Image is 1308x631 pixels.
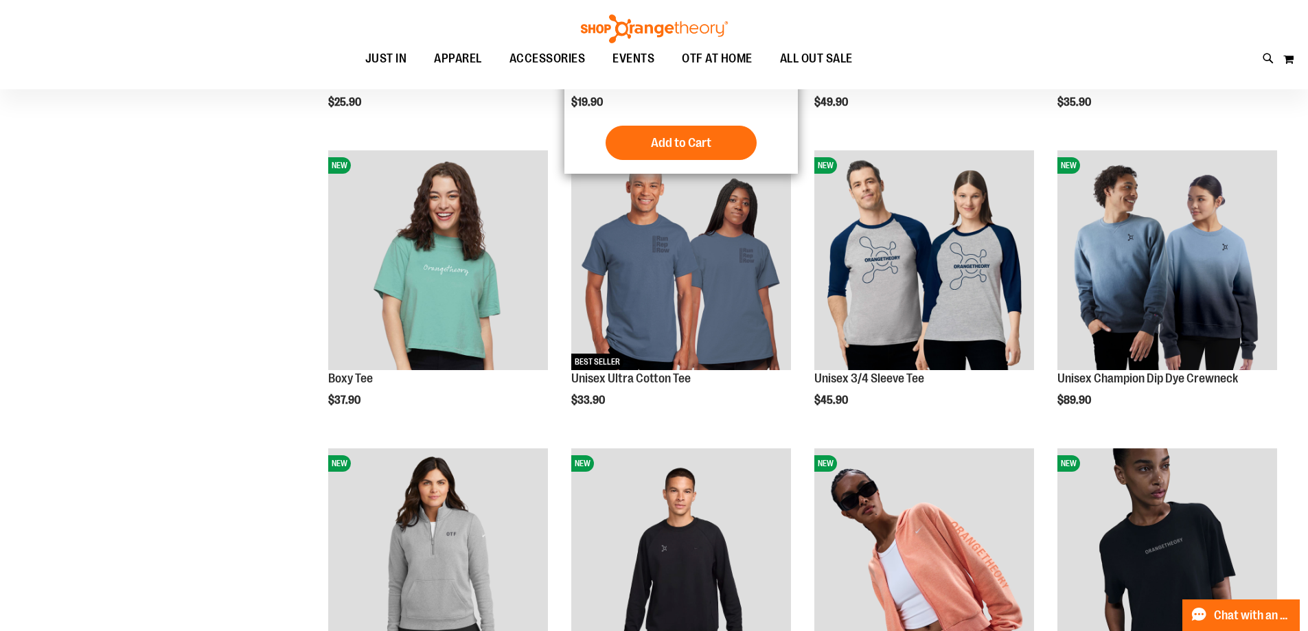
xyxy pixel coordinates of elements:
[814,96,850,108] span: $49.90
[571,371,691,385] a: Unisex Ultra Cotton Tee
[1057,96,1093,108] span: $35.90
[328,455,351,472] span: NEW
[434,43,482,74] span: APPAREL
[571,150,791,370] img: Unisex Ultra Cotton Tee
[328,150,548,372] a: Boxy TeeNEW
[571,354,623,370] span: BEST SELLER
[1057,150,1277,370] img: Unisex Champion Dip Dye Crewneck
[814,150,1034,370] img: Unisex 3/4 Sleeve Tee
[682,43,753,74] span: OTF AT HOME
[606,126,757,160] button: Add to Cart
[814,455,837,472] span: NEW
[571,150,791,372] a: Unisex Ultra Cotton TeeNEWBEST SELLER
[780,43,853,74] span: ALL OUT SALE
[579,14,730,43] img: Shop Orangetheory
[1214,609,1292,622] span: Chat with an Expert
[612,43,654,74] span: EVENTS
[1051,144,1284,441] div: product
[651,135,711,150] span: Add to Cart
[814,394,850,406] span: $45.90
[1057,394,1093,406] span: $89.90
[365,43,407,74] span: JUST IN
[328,157,351,174] span: NEW
[807,144,1041,441] div: product
[571,394,607,406] span: $33.90
[814,150,1034,372] a: Unisex 3/4 Sleeve TeeNEW
[1182,599,1300,631] button: Chat with an Expert
[571,96,605,108] span: $19.90
[328,96,363,108] span: $25.90
[509,43,586,74] span: ACCESSORIES
[1057,150,1277,372] a: Unisex Champion Dip Dye CrewneckNEW
[328,371,373,385] a: Boxy Tee
[328,150,548,370] img: Boxy Tee
[571,455,594,472] span: NEW
[328,394,363,406] span: $37.90
[814,157,837,174] span: NEW
[814,371,924,385] a: Unisex 3/4 Sleeve Tee
[1057,371,1238,385] a: Unisex Champion Dip Dye Crewneck
[1057,455,1080,472] span: NEW
[321,144,555,441] div: product
[1057,157,1080,174] span: NEW
[564,144,798,441] div: product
